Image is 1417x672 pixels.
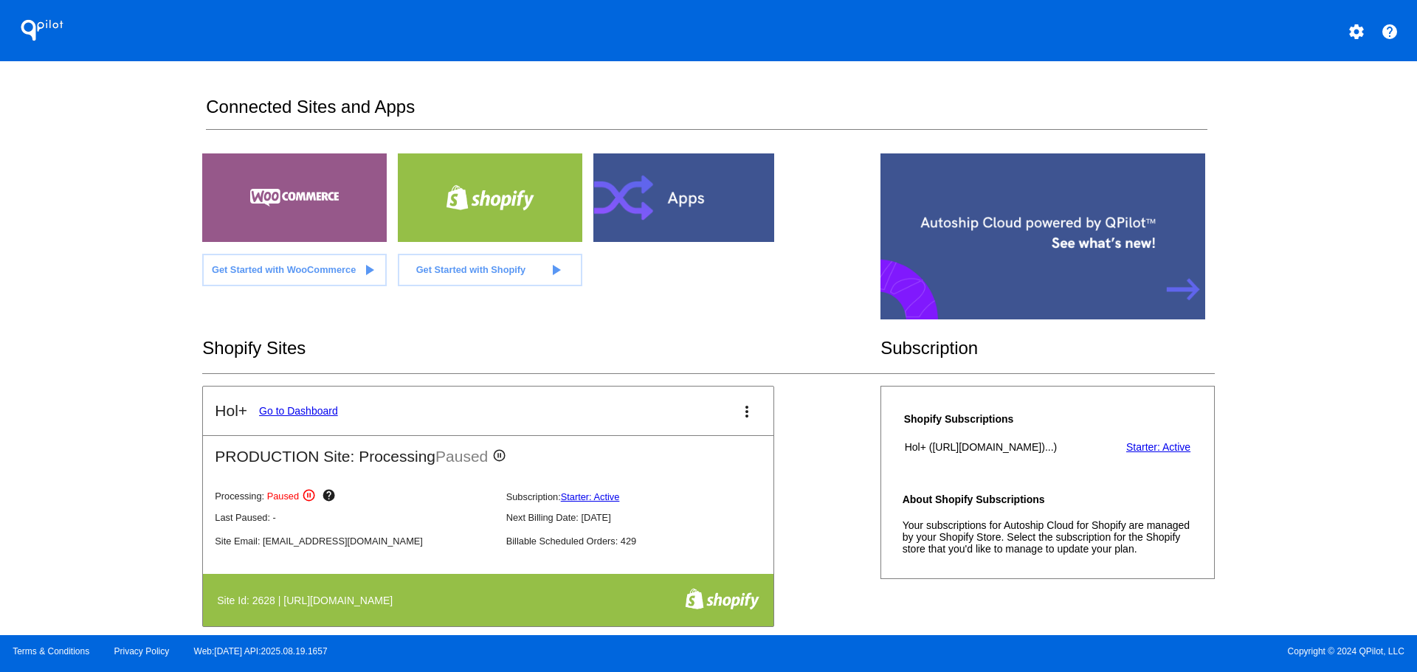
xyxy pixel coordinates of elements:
th: Hol+ ([URL][DOMAIN_NAME])...) [904,440,1104,454]
span: Paused [267,491,299,502]
p: Processing: [215,488,494,506]
span: Copyright © 2024 QPilot, LLC [721,646,1404,657]
mat-icon: play_arrow [547,261,565,279]
a: Starter: Active [1126,441,1190,453]
mat-icon: help [322,488,339,506]
span: Paused [435,448,488,465]
mat-icon: settings [1348,23,1365,41]
h2: Hol+ [215,402,247,420]
h4: Site Id: 2628 | [URL][DOMAIN_NAME] [217,595,400,606]
h4: About Shopify Subscriptions [903,493,1193,505]
a: Starter: Active [561,491,620,502]
img: f8a94bdc-cb89-4d40-bdcd-a0261eff8977 [685,588,759,610]
mat-icon: pause_circle_outline [302,488,320,506]
mat-icon: play_arrow [360,261,378,279]
p: Site Email: [EMAIL_ADDRESS][DOMAIN_NAME] [215,536,494,547]
p: Your subscriptions for Autoship Cloud for Shopify are managed by your Shopify Store. Select the s... [903,519,1193,555]
a: Go to Dashboard [259,405,338,417]
p: Last Paused: - [215,512,494,523]
h4: Shopify Subscriptions [904,413,1104,425]
h2: PRODUCTION Site: Processing [203,436,773,466]
a: Privacy Policy [114,646,170,657]
a: Get Started with WooCommerce [202,254,387,286]
p: Next Billing Date: [DATE] [506,512,785,523]
h2: Subscription [880,338,1215,358]
span: Get Started with Shopify [416,264,526,275]
a: Terms & Conditions [13,646,89,657]
mat-icon: pause_circle_outline [492,448,510,466]
a: Get Started with Shopify [398,254,582,286]
h2: Shopify Sites [202,338,880,358]
p: Subscription: [506,491,785,502]
span: Get Started with WooCommerce [212,264,356,275]
mat-icon: help [1381,23,1399,41]
h1: QPilot [13,15,72,45]
h2: Connected Sites and Apps [206,97,1207,130]
p: Billable Scheduled Orders: 429 [506,536,785,547]
mat-icon: more_vert [738,403,756,420]
a: Web:[DATE] API:2025.08.19.1657 [194,646,328,657]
